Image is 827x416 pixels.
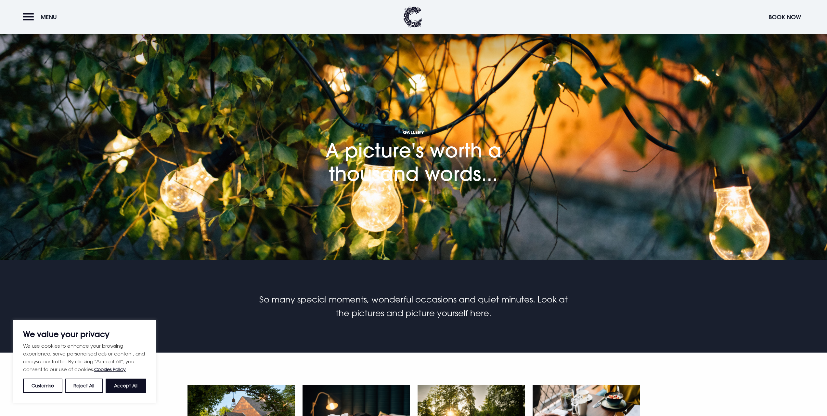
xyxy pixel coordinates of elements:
button: Accept All [106,379,146,393]
button: Reject All [65,379,103,393]
h1: A picture's worth a thousand words... [284,78,544,185]
p: We value your privacy [23,330,146,338]
img: Clandeboye Lodge [403,7,422,28]
button: Menu [23,10,60,24]
span: Menu [41,13,57,21]
p: So many special moments, wonderful occasions and quiet minutes. Look at the pictures and picture ... [259,293,568,320]
div: We value your privacy [13,320,156,403]
button: Book Now [765,10,804,24]
p: We use cookies to enhance your browsing experience, serve personalised ads or content, and analys... [23,342,146,373]
span: Gallery [284,129,544,135]
a: Cookies Policy [94,367,126,372]
button: Customise [23,379,62,393]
